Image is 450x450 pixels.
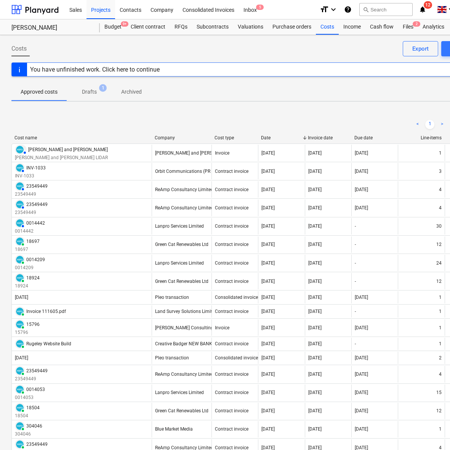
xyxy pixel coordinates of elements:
[261,295,275,300] div: [DATE]
[439,187,442,192] div: 4
[261,309,275,314] div: [DATE]
[15,255,25,265] div: Invoice has been synced with Xero and its status is currently PAID
[355,187,368,192] div: [DATE]
[355,150,368,156] div: [DATE]
[308,279,322,284] div: [DATE]
[261,205,275,211] div: [DATE]
[308,205,322,211] div: [DATE]
[355,169,368,174] div: [DATE]
[16,308,24,315] img: xero.svg
[316,19,339,35] div: Costs
[15,366,25,376] div: Invoice has been synced with Xero and its status is currently PAID
[215,309,248,314] div: Contract invoice
[15,283,40,289] p: 18924
[215,325,229,330] div: Invoice
[126,19,170,35] div: Client contract
[261,169,275,174] div: [DATE]
[215,260,248,266] div: Contract invoice
[308,242,322,247] div: [DATE]
[355,372,368,377] div: [DATE]
[121,88,142,96] p: Archived
[425,120,434,129] a: Page 1 is your current page
[419,5,426,14] i: notifications
[26,220,45,226] div: 0014442
[233,19,268,35] a: Valuations
[21,88,58,96] p: Approved costs
[439,309,442,314] div: 1
[26,368,48,373] div: 23549449
[403,41,438,56] button: Export
[100,19,126,35] div: Budget
[155,279,208,284] div: Green Cat Renewables Ltd
[308,169,322,174] div: [DATE]
[28,147,108,152] div: [PERSON_NAME] and [PERSON_NAME]
[418,19,449,35] div: Analytics
[355,325,368,330] div: [DATE]
[261,135,302,140] div: Date
[339,19,365,35] a: Income
[215,150,229,156] div: Invoice
[15,319,25,329] div: Invoice has been synced with Xero and its status is currently PAID
[155,135,208,140] div: Company
[436,408,442,413] div: 12
[15,413,40,419] p: 18504
[15,439,25,449] div: Invoice has been synced with Xero and its status is currently PAID
[308,295,322,300] div: [DATE]
[308,341,322,346] div: [DATE]
[155,205,213,211] div: ReAmp Consultancy Limited
[363,6,369,13] span: search
[215,205,248,211] div: Contract invoice
[26,423,42,429] div: 304046
[170,19,192,35] div: RFQs
[261,187,275,192] div: [DATE]
[15,155,108,161] p: [PERSON_NAME] and [PERSON_NAME] LIDAR
[155,390,204,395] div: Lanpro Services Limited
[308,408,322,413] div: [DATE]
[16,182,24,190] img: xero.svg
[15,173,46,179] p: INV-1033
[439,295,442,300] div: 1
[412,413,450,450] iframe: Chat Widget
[16,440,24,448] img: xero.svg
[413,21,420,27] span: 2
[215,242,248,247] div: Contract invoice
[261,260,275,266] div: [DATE]
[26,184,48,189] div: 23549449
[355,242,356,247] div: -
[16,274,24,282] img: xero.svg
[192,19,233,35] a: Subcontracts
[155,372,213,377] div: ReAmp Consultancy Limited
[308,309,322,314] div: [DATE]
[155,150,235,156] div: [PERSON_NAME] and [PERSON_NAME]
[261,355,275,361] div: [DATE]
[215,408,248,413] div: Contract invoice
[436,260,442,266] div: 24
[155,355,189,361] div: Pleo transaction
[261,279,275,284] div: [DATE]
[401,135,442,140] div: Line-items
[11,24,91,32] div: [PERSON_NAME]
[261,223,275,229] div: [DATE]
[436,279,442,284] div: 12
[308,135,349,140] div: Invoice date
[261,341,275,346] div: [DATE]
[439,372,442,377] div: 4
[308,426,322,432] div: [DATE]
[155,242,208,247] div: Green Cat Renewables Ltd
[82,88,97,96] p: Drafts
[436,390,442,395] div: 15
[268,19,316,35] a: Purchase orders
[439,150,442,156] div: 1
[30,66,160,73] div: You have unfinished work. Click here to continue
[16,146,24,153] img: xero.svg
[215,390,248,395] div: Contract invoice
[215,187,248,192] div: Contract invoice
[308,390,322,395] div: [DATE]
[355,341,356,346] div: -
[15,273,25,283] div: Invoice has been synced with Xero and its status is currently PAID
[155,408,208,413] div: Green Cat Renewables Ltd
[26,165,46,171] div: INV-1033
[15,306,25,316] div: Invoice has been synced with Xero and its status is currently PAID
